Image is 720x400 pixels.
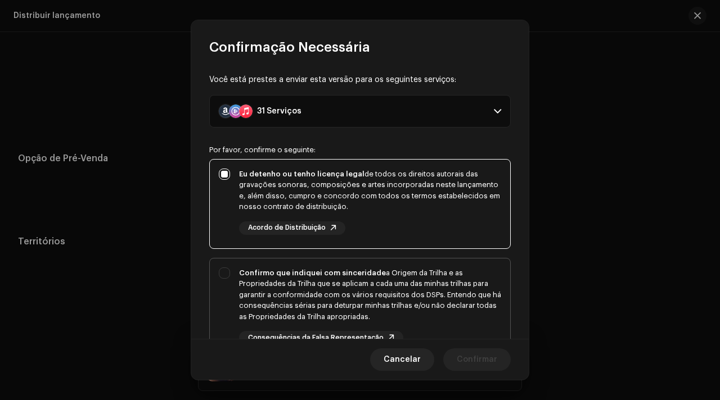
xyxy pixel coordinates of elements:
div: a Origem da Trilha e as Propriedades da Trilha que se aplicam a cada uma das minhas trilhas para ... [239,267,501,322]
strong: Confirmo que indiquei com sinceridade [239,269,386,276]
span: Cancelar [384,348,421,371]
span: Consequências da Falsa Representação [248,334,384,342]
p-togglebutton: Eu detenho ou tenho licença legalde todos os direitos autorais das gravações sonoras, composições... [209,159,511,249]
div: Por favor, confirme o seguinte: [209,146,511,154]
strong: Eu detenho ou tenho licença legal [239,170,364,178]
div: Você está prestes a enviar esta versão para os seguintes serviços: [209,74,511,86]
div: de todos os direitos autorais das gravações sonoras, composições e artes incorporadas neste lança... [239,169,501,212]
button: Cancelar [370,348,434,371]
button: Confirmar [443,348,511,371]
div: 31 Serviços [257,107,301,116]
p-accordion-header: 31 Serviços [209,95,511,128]
span: Confirmar [457,348,497,371]
p-togglebutton: Confirmo que indiquei com sinceridadea Origem da Trilha e as Propriedades da Trilha que se aplica... [209,258,511,359]
span: Acordo de Distribuição [248,224,326,231]
span: Confirmação Necessária [209,38,370,56]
